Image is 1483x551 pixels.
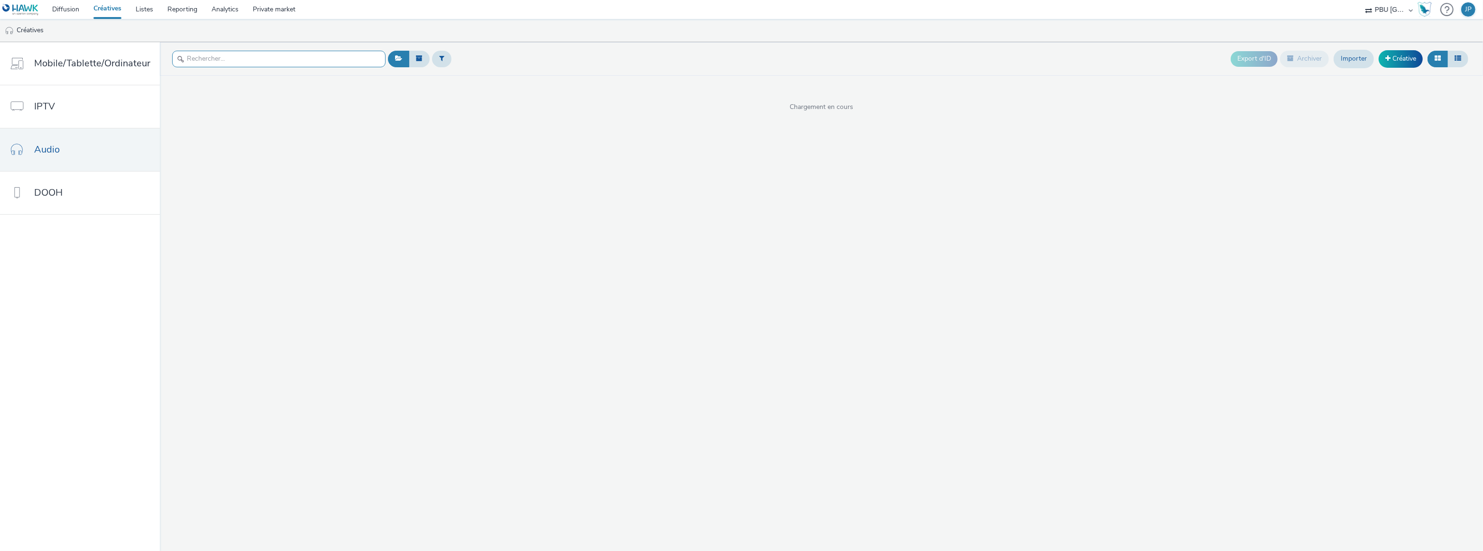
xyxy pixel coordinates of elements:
[1379,50,1423,67] a: Créative
[34,143,60,156] span: Audio
[1418,2,1436,17] a: Hawk Academy
[1428,51,1448,67] button: Grille
[1418,2,1432,17] img: Hawk Academy
[5,26,14,36] img: audio
[2,4,39,16] img: undefined Logo
[1334,50,1374,68] a: Importer
[34,56,150,70] span: Mobile/Tablette/Ordinateur
[34,186,63,199] span: DOOH
[1231,51,1278,66] button: Export d'ID
[172,51,386,67] input: Rechercher...
[34,99,55,113] span: IPTV
[1465,2,1472,17] div: JP
[1280,51,1329,67] button: Archiver
[1447,51,1468,67] button: Liste
[160,102,1483,112] span: Chargement en cours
